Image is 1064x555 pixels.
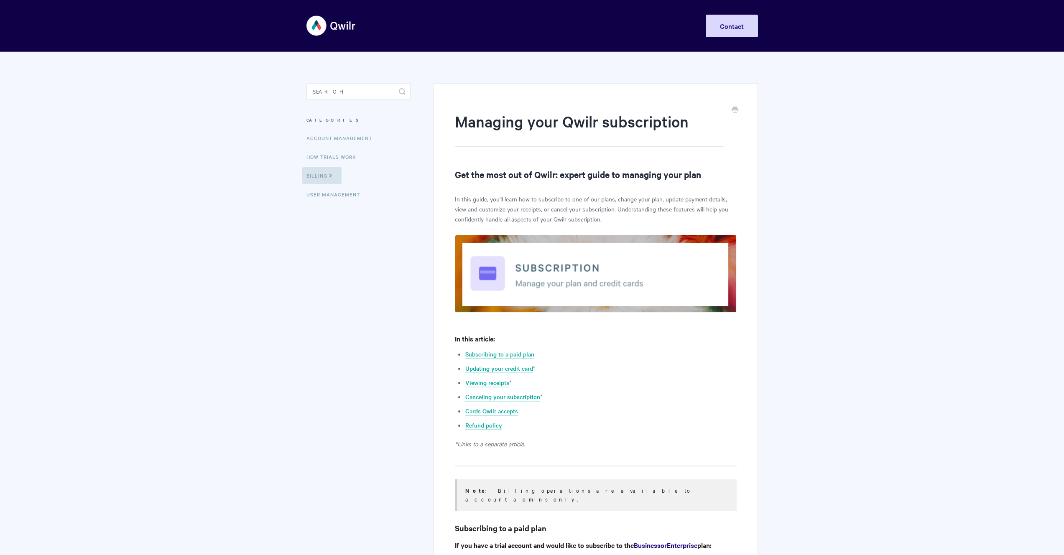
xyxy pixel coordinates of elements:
div: : Billing operations are available to account admins only. [465,486,726,504]
input: Search [306,83,411,100]
strong: In this article: [455,334,495,343]
h4: If you have a trial account and would like to subscribe to the plan: [455,540,736,550]
a: Subscribing to a paid plan [465,350,534,359]
a: BusinessorEnterprise [634,540,697,550]
a: Cards Qwilr accepts [465,407,518,416]
a: Billing [302,167,342,184]
p: In this guide, you'll learn how to subscribe to one of our plans, change your plan, update paymen... [455,194,736,224]
strong: Get the most out of Qwilr: expert guide to managing your plan [455,168,701,180]
strong: Business [634,540,661,550]
a: Contact [706,15,758,37]
a: Refund policy [465,421,502,430]
h3: Subscribing to a paid plan [455,522,736,534]
a: Print this Article [732,106,738,115]
img: Qwilr Help Center [306,10,356,41]
h1: Managing your Qwilr subscription [455,111,724,147]
em: Links to a separate article. [457,440,525,448]
h3: Categories [306,112,411,127]
strong: Note [465,486,485,494]
a: How Trials Work [306,148,362,165]
img: file-4sbU5e31Hi.png [455,235,736,313]
a: Canceling your subscription [465,392,540,402]
a: Updating your credit card [465,364,533,373]
a: Viewing receipts [465,378,509,387]
a: Account Management [306,130,378,146]
strong: Enterprise [667,540,697,550]
a: User Management [306,186,366,203]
